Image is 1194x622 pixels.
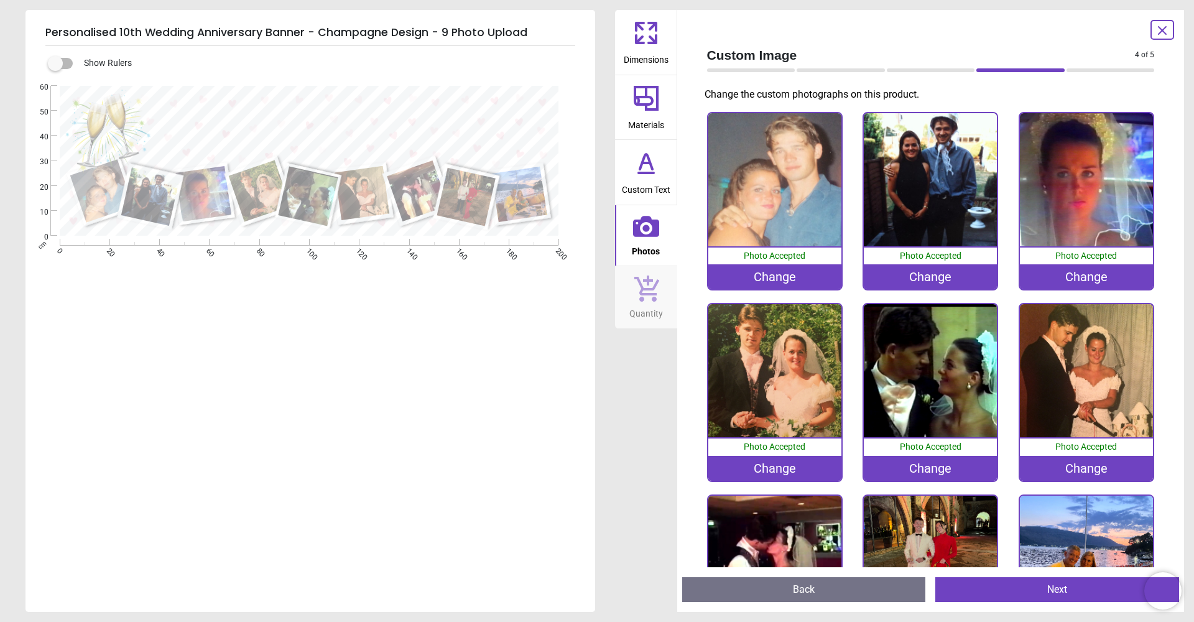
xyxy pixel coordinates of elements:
span: 40 [154,246,162,254]
div: Change [864,456,997,481]
span: Photo Accepted [1055,251,1117,261]
span: 0 [54,246,62,254]
h5: Personalised 10th Wedding Anniversary Banner - Champagne Design - 9 Photo Upload [45,20,575,46]
span: Photos [632,239,660,258]
div: Change [708,264,841,289]
span: 60 [25,82,49,93]
button: Quantity [615,266,677,328]
button: Custom Text [615,140,677,205]
button: Back [682,577,926,602]
span: 160 [453,246,461,254]
div: Change [1020,456,1153,481]
span: 60 [204,246,212,254]
span: Materials [628,113,664,132]
button: Next [935,577,1179,602]
span: Custom Image [707,46,1136,64]
iframe: Brevo live chat [1144,572,1182,610]
span: Photo Accepted [744,442,805,452]
span: 30 [25,157,49,167]
button: Dimensions [615,10,677,75]
span: Dimensions [624,48,669,67]
button: Materials [615,75,677,140]
span: Custom Text [622,178,670,197]
span: 20 [25,182,49,193]
span: 200 [553,246,561,254]
span: 20 [104,246,112,254]
span: 180 [503,246,511,254]
span: 80 [254,246,262,254]
span: 120 [353,246,361,254]
span: 4 of 5 [1135,50,1154,60]
span: Quantity [629,302,663,320]
span: 140 [404,246,412,254]
span: 0 [25,232,49,243]
div: Show Rulers [55,56,595,71]
span: 10 [25,207,49,218]
span: 100 [303,246,312,254]
span: 40 [25,132,49,142]
span: cm [36,239,47,251]
p: Change the custom photographs on this product. [705,88,1165,101]
span: Photo Accepted [744,251,805,261]
div: Change [1020,264,1153,289]
span: 50 [25,107,49,118]
button: Photos [615,205,677,266]
span: Photo Accepted [900,442,961,452]
div: Change [708,456,841,481]
span: Photo Accepted [1055,442,1117,452]
span: Photo Accepted [900,251,961,261]
div: Change [864,264,997,289]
